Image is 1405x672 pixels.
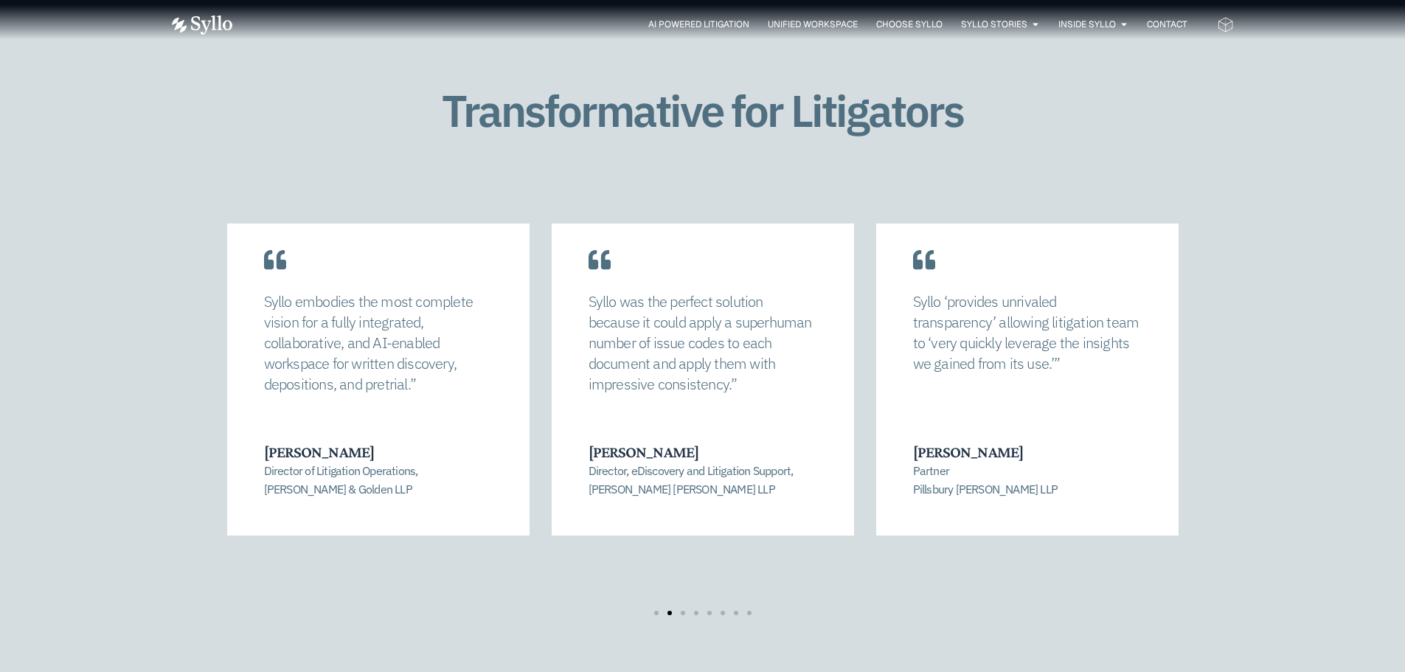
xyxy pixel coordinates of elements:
[589,443,816,462] h3: [PERSON_NAME]
[876,18,943,31] a: Choose Syllo
[734,611,738,615] span: Go to slide 7
[876,224,1179,575] div: 4 / 8
[392,86,1013,135] h1: Transformative for Litigators
[667,611,672,615] span: Go to slide 2
[694,611,698,615] span: Go to slide 4
[227,224,1179,616] div: Carousel
[264,291,493,395] p: Syllo embodies the most complete vision for a fully integrated, collaborative, and AI-enabled wor...
[589,291,817,395] p: Syllo was the perfect solution because it could apply a superhuman number of issue codes to each ...
[648,18,749,31] a: AI Powered Litigation
[227,224,530,575] div: 2 / 8
[262,18,1187,32] div: Menu Toggle
[913,291,1142,374] p: Syllo ‘provides unrivaled transparency’ allowing litigation team to ‘very quickly leverage the in...
[1147,18,1187,31] a: Contact
[768,18,858,31] a: Unified Workspace
[707,611,712,615] span: Go to slide 5
[1058,18,1116,31] a: Inside Syllo
[264,462,491,498] p: Director of Litigation Operations, [PERSON_NAME] & Golden LLP
[913,462,1140,498] p: Partner Pillsbury [PERSON_NAME] LLP
[552,224,854,575] div: 3 / 8
[172,15,232,35] img: Vector
[264,443,491,462] h3: [PERSON_NAME]
[681,611,685,615] span: Go to slide 3
[747,611,752,615] span: Go to slide 8
[961,18,1027,31] a: Syllo Stories
[913,443,1140,462] h3: [PERSON_NAME]
[654,611,659,615] span: Go to slide 1
[262,18,1187,32] nav: Menu
[721,611,725,615] span: Go to slide 6
[589,462,816,498] p: Director, eDiscovery and Litigation Support, [PERSON_NAME] [PERSON_NAME] LLP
